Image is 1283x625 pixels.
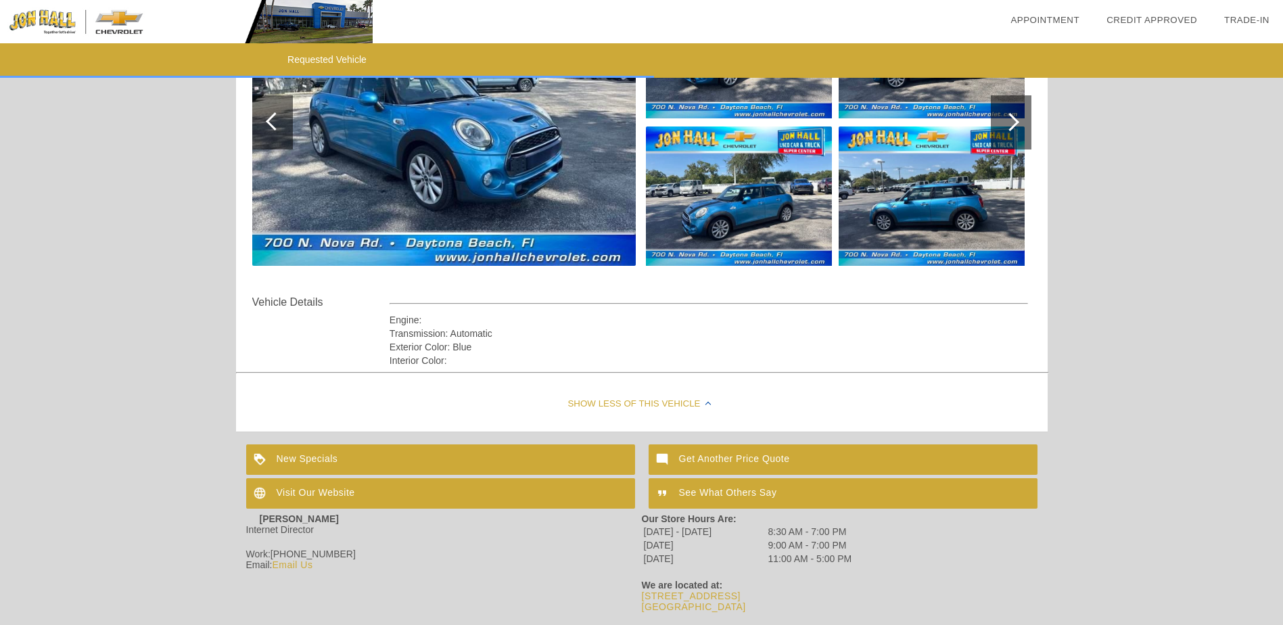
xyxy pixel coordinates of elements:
td: [DATE] - [DATE] [643,526,766,538]
td: 8:30 AM - 7:00 PM [768,526,853,538]
td: 11:00 AM - 5:00 PM [768,553,853,565]
a: Get Another Price Quote [649,444,1037,475]
div: Engine: [390,313,1029,327]
a: Credit Approved [1106,15,1197,25]
a: Appointment [1010,15,1079,25]
div: Internet Director [246,524,642,535]
img: ic_mode_comment_white_24dp_2x.png [649,444,679,475]
td: [DATE] [643,539,766,551]
div: Exterior Color: Blue [390,340,1029,354]
strong: We are located at: [642,580,723,591]
a: Trade-In [1224,15,1269,25]
img: ic_format_quote_white_24dp_2x.png [649,478,679,509]
div: Work: [246,549,642,559]
div: Email: [246,559,642,570]
strong: Our Store Hours Are: [642,513,737,524]
img: ic_loyalty_white_24dp_2x.png [246,444,277,475]
div: Transmission: Automatic [390,327,1029,340]
td: 9:00 AM - 7:00 PM [768,539,853,551]
div: Interior Color: [390,354,1029,367]
a: See What Others Say [649,478,1037,509]
div: Vehicle Details [252,294,390,310]
a: Email Us [272,559,312,570]
a: Visit Our Website [246,478,635,509]
img: 3.jpg [646,126,832,266]
a: [STREET_ADDRESS][GEOGRAPHIC_DATA] [642,591,746,612]
div: Show Less of this Vehicle [236,377,1048,432]
td: [DATE] [643,553,766,565]
a: New Specials [246,444,635,475]
span: [PHONE_NUMBER] [271,549,356,559]
img: ic_language_white_24dp_2x.png [246,478,277,509]
img: 5.jpg [839,126,1025,266]
strong: [PERSON_NAME] [260,513,339,524]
